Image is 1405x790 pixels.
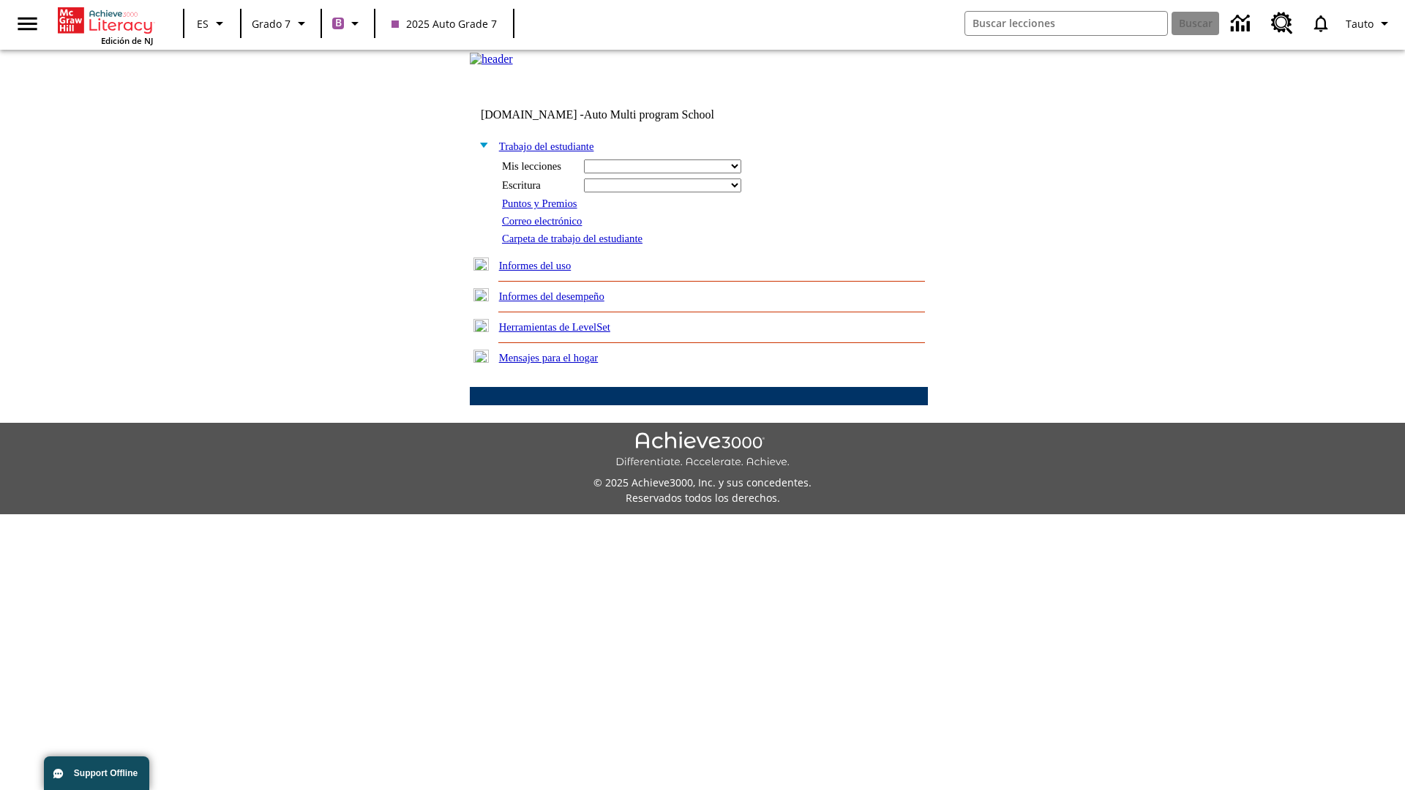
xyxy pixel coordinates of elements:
a: Notificaciones [1302,4,1340,42]
img: plus.gif [473,257,489,271]
td: [DOMAIN_NAME] - [481,108,750,121]
span: 2025 Auto Grade 7 [391,16,497,31]
div: Mis lecciones [502,160,575,173]
span: Grado 7 [252,16,291,31]
button: Abrir el menú lateral [6,2,49,45]
img: plus.gif [473,319,489,332]
nobr: Auto Multi program School [584,108,714,121]
a: Carpeta de trabajo del estudiante [502,233,642,244]
button: Lenguaje: ES, Selecciona un idioma [189,10,236,37]
div: Escritura [502,179,575,192]
a: Puntos y Premios [502,197,577,209]
a: Centro de recursos, Se abrirá en una pestaña nueva. [1262,4,1302,43]
img: plus.gif [473,288,489,301]
a: Herramientas de LevelSet [499,321,610,333]
span: Support Offline [74,768,138,778]
a: Trabajo del estudiante [499,140,594,152]
span: ES [197,16,209,31]
img: header [470,53,513,66]
button: Support Offline [44,756,149,790]
button: Perfil/Configuración [1340,10,1399,37]
img: plus.gif [473,350,489,363]
img: minus.gif [473,138,489,151]
a: Mensajes para el hogar [499,352,599,364]
a: Informes del desempeño [499,290,604,302]
span: Tauto [1346,16,1374,31]
div: Portada [58,4,153,46]
a: Informes del uso [499,260,572,271]
span: B [335,14,342,32]
img: Achieve3000 Differentiate Accelerate Achieve [615,432,790,469]
button: Grado: Grado 7, Elige un grado [246,10,316,37]
input: Buscar campo [965,12,1167,35]
a: Correo electrónico [502,215,582,227]
a: Centro de información [1222,4,1262,44]
button: Boost El color de la clase es morado/púrpura. Cambiar el color de la clase. [326,10,370,37]
span: Edición de NJ [101,35,153,46]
